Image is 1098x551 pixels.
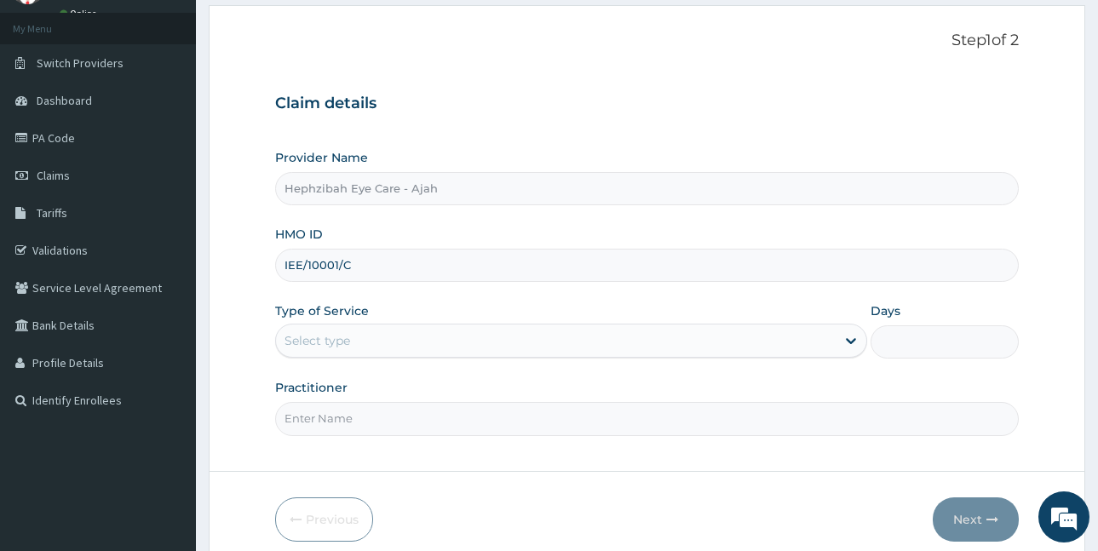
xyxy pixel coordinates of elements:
[99,166,235,338] span: We're online!
[275,149,368,166] label: Provider Name
[37,205,67,221] span: Tariffs
[60,8,101,20] a: Online
[37,93,92,108] span: Dashboard
[275,32,1019,50] p: Step 1 of 2
[37,168,70,183] span: Claims
[9,369,325,428] textarea: Type your message and hit 'Enter'
[275,226,323,243] label: HMO ID
[275,379,348,396] label: Practitioner
[275,497,373,542] button: Previous
[871,302,900,319] label: Days
[275,95,1019,113] h3: Claim details
[275,402,1019,435] input: Enter Name
[279,9,320,49] div: Minimize live chat window
[275,302,369,319] label: Type of Service
[275,249,1019,282] input: Enter HMO ID
[89,95,286,118] div: Chat with us now
[37,55,124,71] span: Switch Providers
[32,85,69,128] img: d_794563401_company_1708531726252_794563401
[285,332,350,349] div: Select type
[933,497,1019,542] button: Next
